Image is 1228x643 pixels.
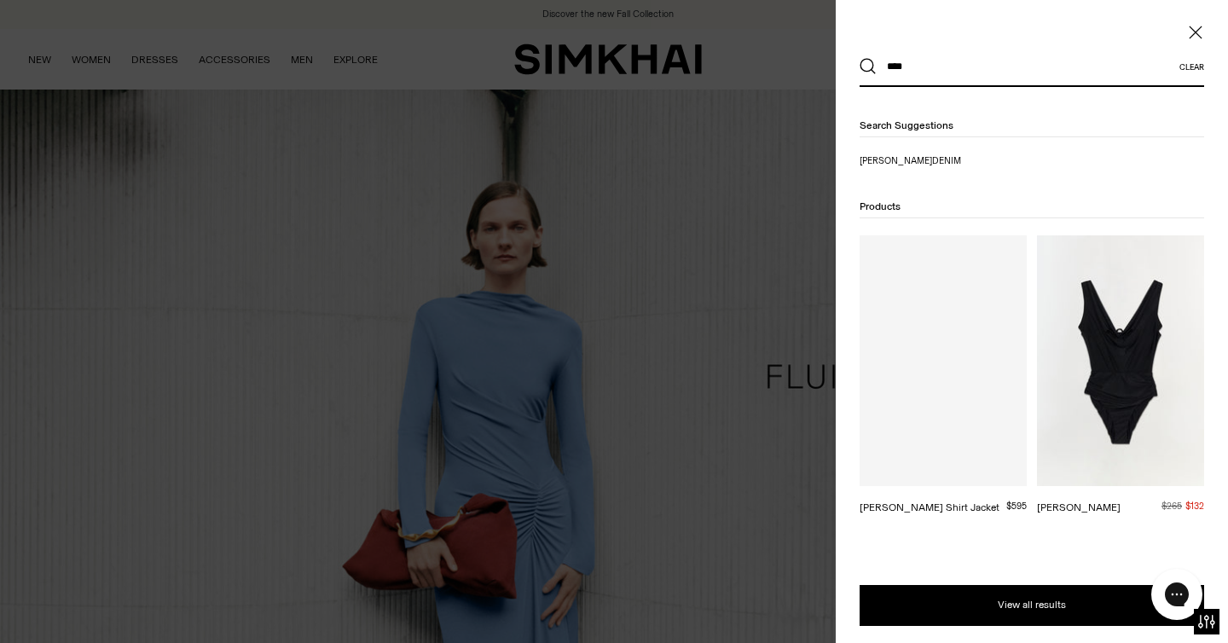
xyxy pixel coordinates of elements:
span: $595 [1006,501,1027,512]
div: [PERSON_NAME] Shirt Jacket [860,500,999,515]
a: Ivanna Swimsuit [PERSON_NAME] $265$132 [1037,235,1204,515]
span: Products [860,200,901,212]
s: $265 [1161,501,1182,512]
span: $132 [1185,501,1204,512]
a: ivan denim [860,154,1027,168]
iframe: Gorgias live chat messenger [1143,563,1211,626]
div: [PERSON_NAME] [1037,500,1121,515]
span: denim [932,155,961,166]
img: Ivanna Swimsuit [1037,235,1204,486]
button: View all results [860,585,1204,626]
mark: [PERSON_NAME] [860,155,932,166]
span: Search suggestions [860,119,953,131]
input: What are you looking for? [877,48,1179,85]
button: Clear [1179,62,1204,72]
button: Close [1187,24,1204,41]
button: Search [860,58,877,75]
a: Ivan Denim Shirt Jacket [PERSON_NAME] Shirt Jacket $595 [860,235,1027,515]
